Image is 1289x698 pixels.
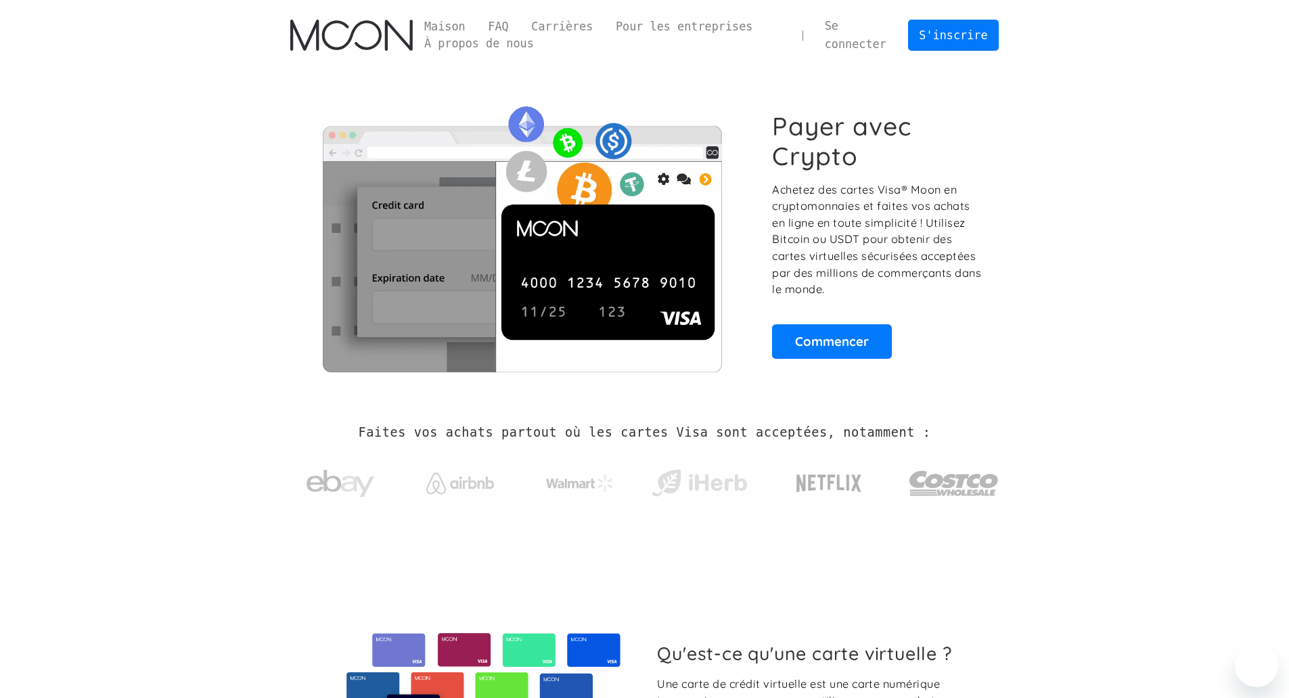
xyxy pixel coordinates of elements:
[413,35,545,52] a: À propos de nous
[657,642,951,665] font: Qu'est-ce qu'une carte virtuelle ?
[531,20,593,33] font: Carrières
[1235,644,1278,687] iframe: Bouton de lancement de la fenêtre de messagerie
[476,18,520,35] a: FAQ
[529,462,630,498] a: Walmart
[649,452,750,508] a: iHerb
[290,97,754,372] img: Les cartes Moon vous permettent de dépenser votre crypto partout où Visa est acceptée.
[772,324,892,358] a: Commencer
[488,20,508,33] font: FAQ
[290,449,391,512] a: eBay
[908,20,999,50] a: S'inscrire
[413,18,476,35] a: Maison
[825,19,886,51] font: Se connecter
[649,466,750,501] img: iHerb
[909,444,999,515] a: Costco
[290,20,413,51] a: maison
[919,28,987,42] font: S'inscrire
[424,20,466,33] font: Maison
[546,475,614,492] img: Walmart
[772,110,911,172] font: Payer avec Crypto
[358,425,930,439] font: Faites vos achats partout où les cartes Visa sont acceptées, notamment :
[795,466,863,500] img: Netflix
[604,18,764,35] a: Pour les entreprises
[290,20,413,51] img: Logo de la Lune
[409,459,510,500] a: Airbnb
[909,458,999,508] img: Costco
[520,18,604,35] a: Carrières
[307,462,374,505] img: eBay
[795,333,869,349] font: Commencer
[813,12,898,60] a: Se connecter
[424,37,534,50] font: À propos de nous
[616,20,752,33] font: Pour les entreprises
[426,473,494,494] img: Airbnb
[772,183,981,296] font: Achetez des cartes Visa® Moon en cryptomonnaies et faites vos achats en ligne en toute simplicité...
[769,453,890,507] a: Netflix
